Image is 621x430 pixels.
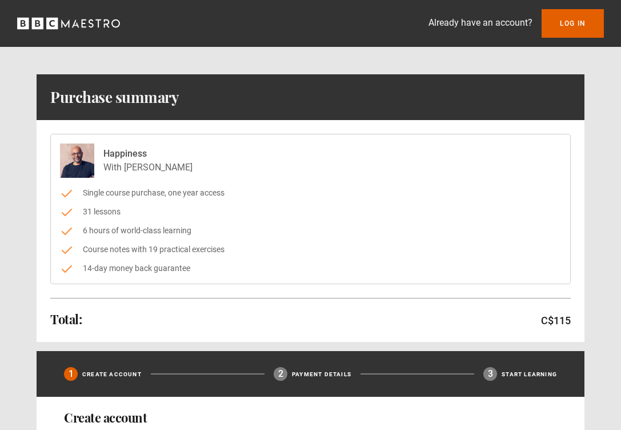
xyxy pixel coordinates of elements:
h1: Purchase summary [50,88,179,106]
li: 14-day money back guarantee [60,262,561,274]
p: Create Account [82,370,142,379]
p: Start learning [502,370,557,379]
h2: Create account [64,411,557,424]
div: 2 [274,367,287,381]
li: Course notes with 19 practical exercises [60,244,561,256]
p: Happiness [103,147,193,161]
h2: Total: [50,312,82,326]
div: 3 [483,367,497,381]
li: 31 lessons [60,206,561,218]
li: Single course purchase, one year access [60,187,561,199]
div: 1 [64,367,78,381]
p: C$115 [541,313,571,328]
p: With [PERSON_NAME] [103,161,193,174]
a: Log In [542,9,604,38]
p: Already have an account? [428,16,532,30]
p: Payment details [292,370,351,379]
svg: BBC Maestro [17,15,120,32]
li: 6 hours of world-class learning [60,225,561,237]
